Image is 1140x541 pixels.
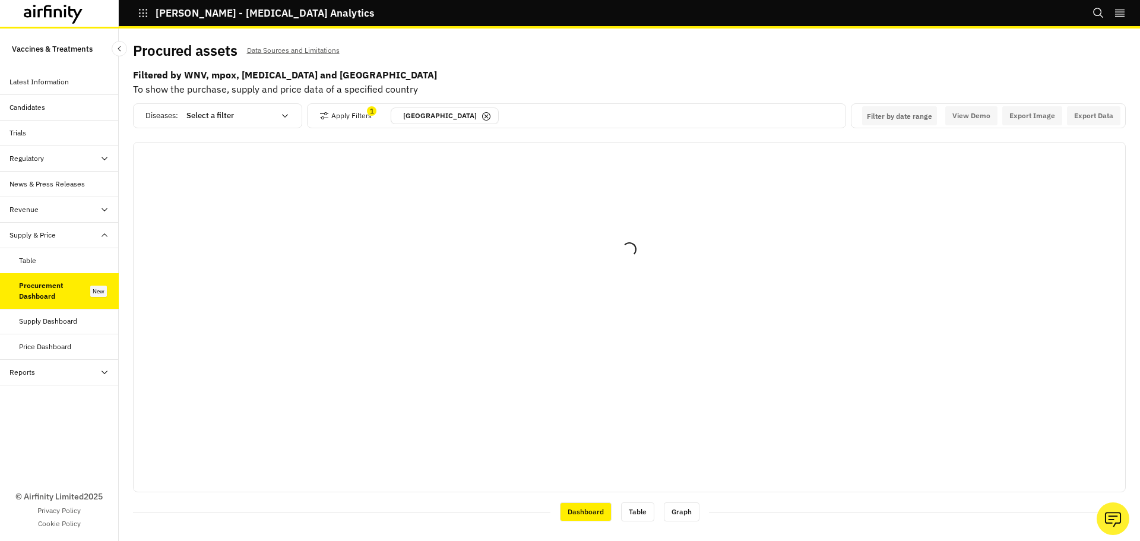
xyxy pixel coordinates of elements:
[112,41,127,56] button: Close Sidebar
[862,106,937,125] button: Interact with the calendar and add the check-in date for your trip.
[1097,502,1129,535] button: Ask our analysts
[9,230,56,241] div: Supply & Price
[1092,3,1104,23] button: Search
[9,153,44,164] div: Regulatory
[945,106,997,125] button: View Demo
[133,42,237,59] h2: Procured assets
[37,505,81,516] a: Privacy Policy
[15,491,103,503] p: © Airfinity Limited 2025
[1067,106,1120,125] button: Export Data
[664,502,699,521] div: Graph
[867,112,932,121] p: Filter by date range
[156,8,374,18] p: [PERSON_NAME] - [MEDICAL_DATA] Analytics
[9,367,35,378] div: Reports
[19,316,77,327] div: Supply Dashboard
[133,68,1126,82] b: Filtered by WNV, mpox, [MEDICAL_DATA] and [GEOGRAPHIC_DATA]
[9,179,85,189] div: News & Press Releases
[19,255,36,266] div: Table
[38,518,81,529] a: Cookie Policy
[90,286,107,297] div: New
[9,77,69,87] div: Latest Information
[403,110,477,121] p: [GEOGRAPHIC_DATA]
[621,502,654,521] div: Table
[19,280,90,302] div: Procurement Dashboard
[247,44,340,57] p: Data Sources and Limitations
[138,3,374,23] button: [PERSON_NAME] - [MEDICAL_DATA] Analytics
[19,341,71,352] div: Price Dashboard
[9,102,45,113] div: Candidates
[9,204,39,215] div: Revenue
[560,502,612,521] div: Dashboard
[145,106,297,125] div: Diseases :
[12,38,93,60] p: Vaccines & Treatments
[9,128,26,138] div: Trials
[133,40,1126,532] div: To show the purchase, supply and price data of a specified country
[319,106,372,125] button: Apply Filters
[1002,106,1062,125] button: Export Image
